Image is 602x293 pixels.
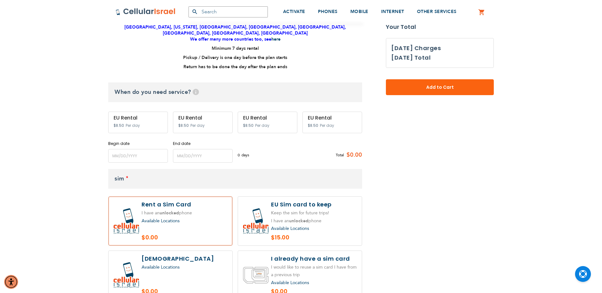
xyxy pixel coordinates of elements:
[283,9,305,15] span: ACTIVATE
[120,18,351,42] strong: Optional countries (for Additional cost): [GEOGRAPHIC_DATA], [GEOGRAPHIC_DATA], [GEOGRAPHIC_DATA]...
[243,123,254,128] span: $8.50
[142,218,180,224] a: Available Locations
[114,115,162,121] div: EU Rental
[391,53,431,62] h3: [DATE] Total
[173,141,233,146] label: End date
[308,123,318,128] span: $8.50
[320,123,334,128] span: Per day
[243,115,292,121] div: EU Rental
[386,79,494,95] button: Add to Cart
[308,115,357,121] div: EU Rental
[108,149,168,163] input: MM/DD/YYYY
[126,123,140,128] span: Per day
[4,275,18,289] div: Accessibility Menu
[238,152,241,158] span: 0
[391,43,488,53] h3: [DATE] Charges
[318,9,338,15] span: PHONES
[241,152,249,158] span: days
[183,64,287,70] strong: Return has to be done the day after the plan ends
[114,123,124,128] span: $8.50
[142,264,180,270] a: Available Locations
[193,89,199,95] span: Help
[116,8,176,16] img: Cellular Israel Logo
[417,9,457,15] span: OTHER SERVICES
[108,141,168,146] label: Begin date
[189,6,268,17] input: Search
[386,22,494,32] strong: Your Total
[115,175,124,183] span: sim
[108,82,362,102] h3: When do you need service?
[178,123,189,128] span: $8.50
[190,123,205,128] span: Per day
[212,45,259,51] strong: Minimum 7 days rental
[173,149,233,163] input: MM/DD/YYYY
[178,115,227,121] div: EU Rental
[255,123,269,128] span: Per day
[271,36,281,42] a: here
[407,84,473,91] span: Add to Cart
[183,55,287,61] strong: Pickup / Delivery is one day before the plan starts
[336,152,344,158] span: Total
[344,150,362,160] span: $0.00
[271,225,309,231] a: Available Locations
[381,9,404,15] span: INTERNET
[271,280,309,286] a: Available Locations
[350,9,368,15] span: MOBILE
